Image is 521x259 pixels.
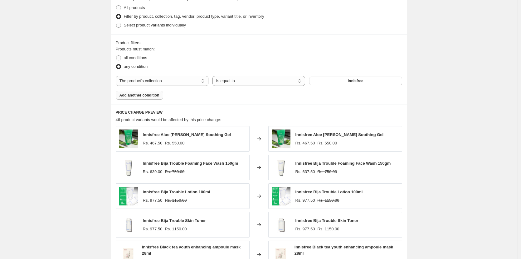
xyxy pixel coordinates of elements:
[143,161,238,166] span: Innisfree Bija Trouble Foaming Face Wash 150gm
[124,55,147,60] span: all conditions
[116,47,155,51] span: Products must match:
[116,110,402,115] h6: PRICE CHANGE PREVIEW
[143,169,163,175] div: Rs. 639.00
[348,78,363,83] span: Innisfree
[272,129,290,148] img: 6_c6393078-a389-4f81-afe8-3bcad1a3eda9_80x.jpg
[143,197,163,204] div: Rs. 977.50
[317,197,339,204] strike: Rs. 1150.00
[119,129,138,148] img: 6_c6393078-a389-4f81-afe8-3bcad1a3eda9_80x.jpg
[295,161,391,166] span: Innisfree Bija Trouble Foaming Face Wash 150gm
[295,226,315,232] div: Rs. 977.50
[119,93,159,98] span: Add another condition
[165,169,184,175] strike: Rs. 750.00
[165,197,187,204] strike: Rs. 1150.00
[143,190,210,194] span: Innisfree Bija Trouble Lotion 100ml
[116,40,402,46] div: Product filters
[317,140,337,146] strike: Rs. 550.00
[116,117,222,122] span: 46 product variants would be affected by this price change:
[295,218,358,223] span: Innisfree Bija Trouble Skin Toner
[119,158,138,177] img: 9_e60b50a6-f77b-454c-8f50-40cbee967485_80x.jpg
[165,140,184,146] strike: Rs. 550.00
[272,158,290,177] img: 9_e60b50a6-f77b-454c-8f50-40cbee967485_80x.jpg
[142,245,241,256] span: Innisfree Black tea youth enhancing ampoule mask 28ml
[124,23,186,27] span: Select product variants individually
[143,132,231,137] span: Innisfree Aloe [PERSON_NAME] Soothing Gel
[124,14,264,19] span: Filter by product, collection, tag, vendor, product type, variant title, or inventory
[317,226,339,232] strike: Rs. 1150.00
[272,187,290,205] img: 1_33acf68f-4cf9-4a8a-821a-4ae26e32e0a9_80x.jpg
[143,226,163,232] div: Rs. 977.50
[295,197,315,204] div: Rs. 977.50
[295,245,393,256] span: Innisfree Black tea youth enhancing ampoule mask 28ml
[295,140,315,146] div: Rs. 467.50
[295,190,363,194] span: Innisfree Bija Trouble Lotion 100ml
[272,215,290,234] img: 9_be60816b-73ca-4087-9e4e-28972131e3b9_80x.jpg
[317,169,337,175] strike: Rs. 750.00
[309,77,402,85] button: Innisfree
[116,91,163,100] button: Add another condition
[295,169,315,175] div: Rs. 637.50
[119,187,138,205] img: 1_33acf68f-4cf9-4a8a-821a-4ae26e32e0a9_80x.jpg
[165,226,187,232] strike: Rs. 1150.00
[295,132,384,137] span: Innisfree Aloe [PERSON_NAME] Soothing Gel
[119,215,138,234] img: 9_be60816b-73ca-4087-9e4e-28972131e3b9_80x.jpg
[124,5,145,10] span: All products
[124,64,148,69] span: any condition
[143,140,163,146] div: Rs. 467.50
[143,218,206,223] span: Innisfree Bija Trouble Skin Toner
